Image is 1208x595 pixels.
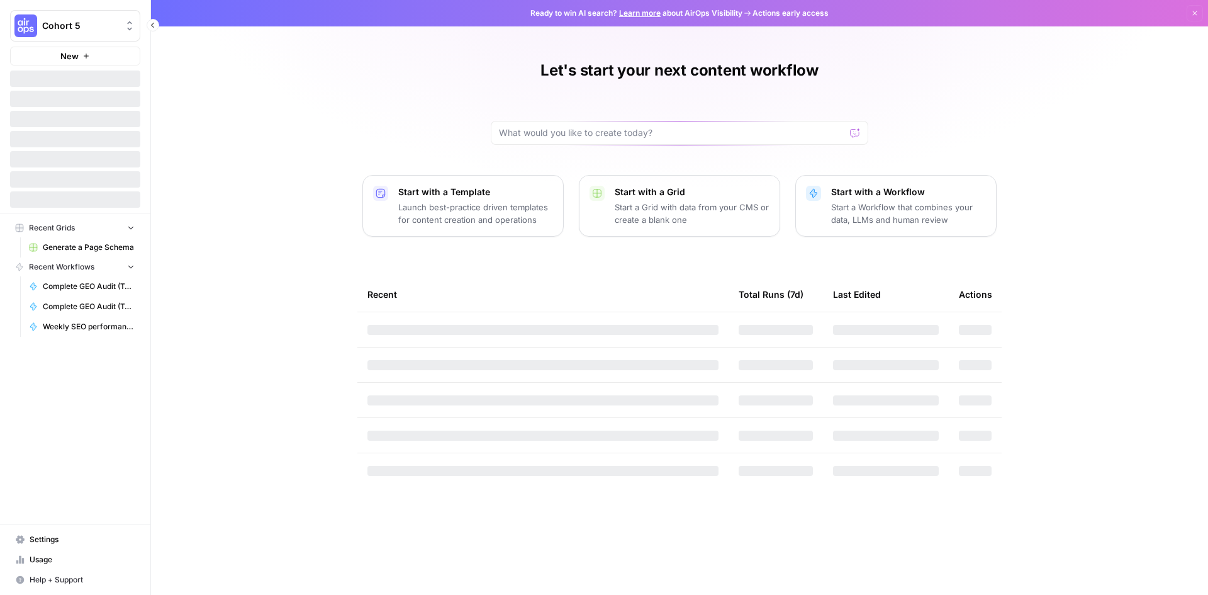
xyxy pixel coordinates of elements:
[540,60,819,81] h1: Let's start your next content workflow
[579,175,780,237] button: Start with a GridStart a Grid with data from your CMS or create a blank one
[10,530,140,550] a: Settings
[615,186,769,198] p: Start with a Grid
[43,301,135,312] span: Complete GEO Audit (Technical + Content) - [PERSON_NAME]
[398,186,553,198] p: Start with a Template
[10,258,140,276] button: Recent Workflows
[530,8,742,19] span: Ready to win AI search? about AirOps Visibility
[43,242,135,253] span: Generate a Page Schema
[30,554,135,565] span: Usage
[959,277,992,312] div: Actions
[362,175,564,237] button: Start with a TemplateLaunch best-practice driven templates for content creation and operations
[14,14,37,37] img: Cohort 5 Logo
[10,10,140,42] button: Workspace: Cohort 5
[23,297,140,317] a: Complete GEO Audit (Technical + Content) - [PERSON_NAME]
[398,201,553,226] p: Launch best-practice driven templates for content creation and operations
[30,574,135,586] span: Help + Support
[833,277,881,312] div: Last Edited
[29,261,94,273] span: Recent Workflows
[367,277,719,312] div: Recent
[23,237,140,258] a: Generate a Page Schema
[10,47,140,65] button: New
[619,8,661,18] a: Learn more
[60,50,79,62] span: New
[10,218,140,237] button: Recent Grids
[42,20,118,32] span: Cohort 5
[499,127,845,139] input: What would you like to create today?
[10,570,140,590] button: Help + Support
[43,321,135,332] span: Weekly SEO performance summary - [PERSON_NAME]
[23,317,140,337] a: Weekly SEO performance summary - [PERSON_NAME]
[29,222,75,234] span: Recent Grids
[795,175,997,237] button: Start with a WorkflowStart a Workflow that combines your data, LLMs and human review
[752,8,829,19] span: Actions early access
[831,186,986,198] p: Start with a Workflow
[831,201,986,226] p: Start a Workflow that combines your data, LLMs and human review
[30,534,135,545] span: Settings
[739,277,803,312] div: Total Runs (7d)
[10,550,140,570] a: Usage
[43,281,135,292] span: Complete GEO Audit (Technical + Content) - Deepshikha
[615,201,769,226] p: Start a Grid with data from your CMS or create a blank one
[23,276,140,297] a: Complete GEO Audit (Technical + Content) - Deepshikha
